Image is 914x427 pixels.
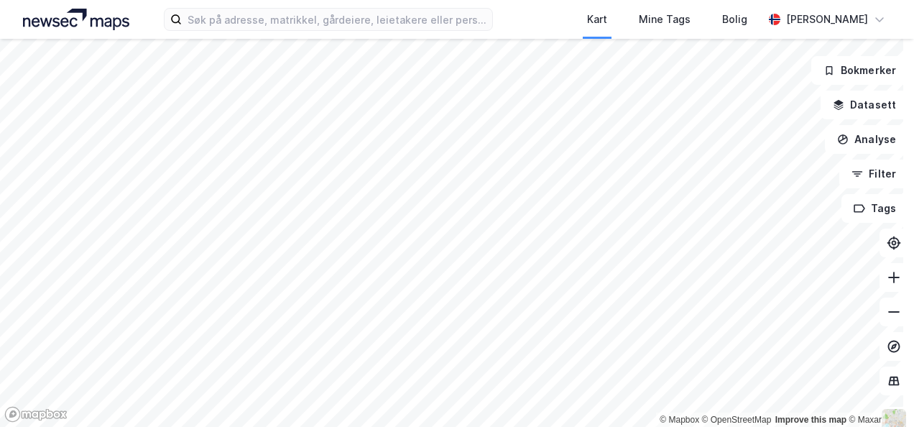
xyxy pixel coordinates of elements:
[839,160,908,188] button: Filter
[775,415,846,425] a: Improve this map
[702,415,772,425] a: OpenStreetMap
[722,11,747,28] div: Bolig
[587,11,607,28] div: Kart
[182,9,491,30] input: Søk på adresse, matrikkel, gårdeiere, leietakere eller personer
[660,415,699,425] a: Mapbox
[786,11,868,28] div: [PERSON_NAME]
[23,9,129,30] img: logo.a4113a55bc3d86da70a041830d287a7e.svg
[821,91,908,119] button: Datasett
[639,11,691,28] div: Mine Tags
[4,406,68,423] a: Mapbox homepage
[811,56,908,85] button: Bokmerker
[841,194,908,223] button: Tags
[825,125,908,154] button: Analyse
[842,358,914,427] div: Kontrollprogram for chat
[842,358,914,427] iframe: Chat Widget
